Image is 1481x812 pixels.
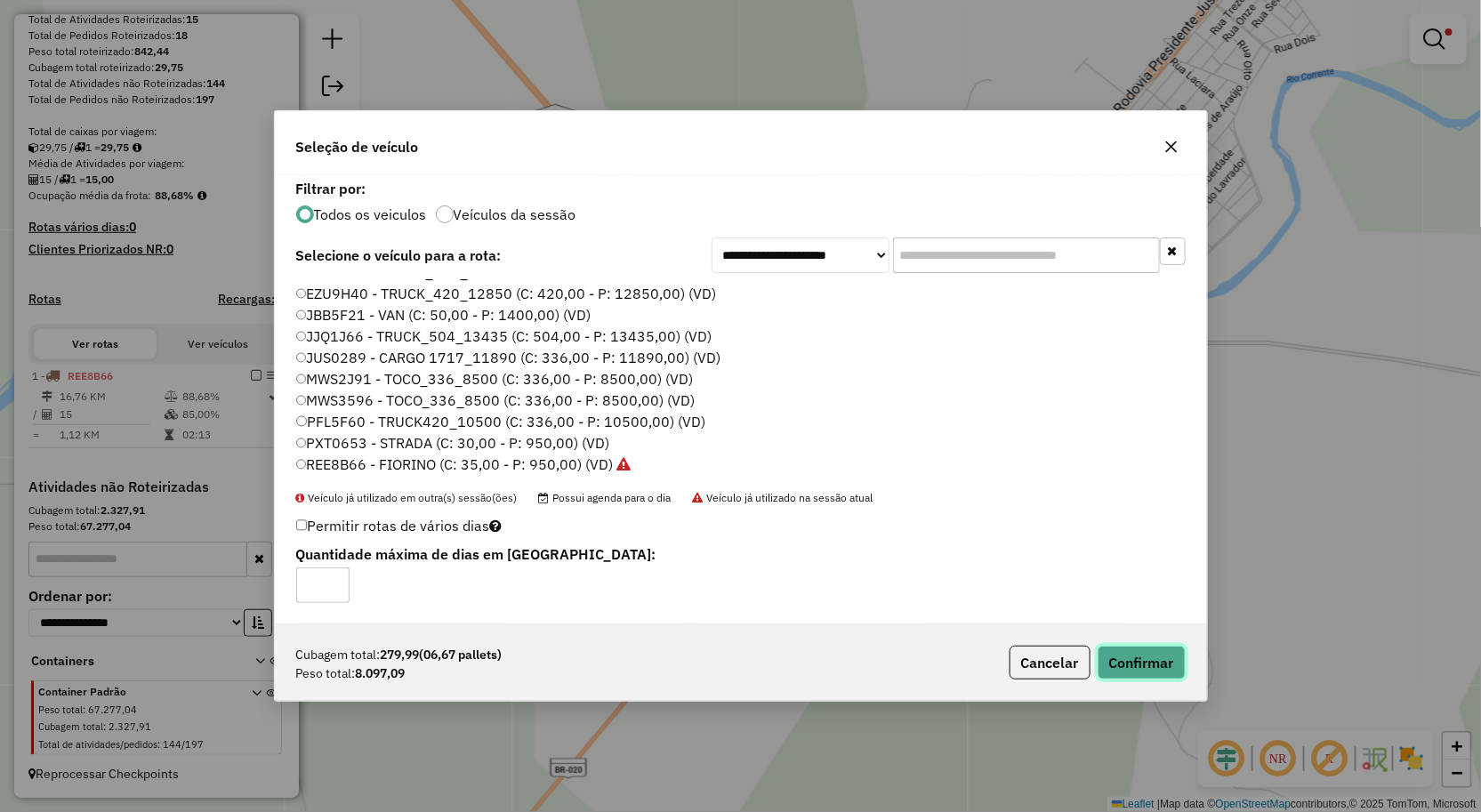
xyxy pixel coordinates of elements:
[296,543,882,565] label: Quantidade máxima de dias em [GEOGRAPHIC_DATA]:
[693,491,873,504] span: Veículo já utilizado na sessão atual
[296,288,307,299] input: EZU9H40 - TRUCK_420_12850 (C: 420,00 - P: 12850,00) (VD)
[296,304,592,326] label: JBB5F21 - VAN (C: 50,00 - P: 1400,00) (VD)
[1098,646,1186,679] button: Confirmar
[539,491,672,504] span: Possui agenda para o dia
[296,395,307,406] input: MWS3596 - TOCO_336_8500 (C: 336,00 - P: 8500,00) (VD)
[296,454,632,475] label: REE8B66 - FIORINO (C: 35,00 - P: 950,00) (VD)
[296,331,307,342] input: JJQ1J66 - TRUCK_504_13435 (C: 504,00 - P: 13435,00) (VD)
[420,647,503,663] span: (06,67 pallets)
[296,283,717,304] label: EZU9H40 - TRUCK_420_12850 (C: 420,00 - P: 12850,00) (VD)
[454,207,576,221] label: Veículos da sessão
[296,411,706,432] label: PFL5F60 - TRUCK420_10500 (C: 336,00 - P: 10500,00) (VD)
[296,432,610,454] label: PXT0653 - STRADA (C: 30,00 - P: 950,00) (VD)
[296,326,712,347] label: JJQ1J66 - TRUCK_504_13435 (C: 504,00 - P: 13435,00) (VD)
[296,519,308,531] input: Permitir rotas de vários dias
[296,459,307,470] input: REE8B66 - FIORINO (C: 35,00 - P: 950,00) (VD)
[381,646,503,664] strong: 279,99
[296,374,307,384] input: MWS2J91 - TOCO_336_8500 (C: 336,00 - P: 8500,00) (VD)
[296,509,503,543] label: Permitir rotas de vários dias
[296,136,419,157] span: Seleção de veículo
[296,246,502,264] strong: Selecione o veículo para a rota:
[296,646,381,664] span: Cubagem total:
[296,390,696,411] label: MWS3596 - TOCO_336_8500 (C: 336,00 - P: 8500,00) (VD)
[296,438,307,448] input: PXT0653 - STRADA (C: 30,00 - P: 950,00) (VD)
[296,352,307,363] input: JUS0289 - CARGO 1717_11890 (C: 336,00 - P: 11890,00) (VD)
[489,519,502,533] i: Selecione pelo menos um veículo
[356,664,406,683] strong: 8.097,09
[1010,646,1091,679] button: Cancelar
[296,347,721,368] label: JUS0289 - CARGO 1717_11890 (C: 336,00 - P: 11890,00) (VD)
[296,415,308,427] input: PFL5F60 - TRUCK420_10500 (C: 336,00 - P: 10500,00) (VD)
[314,207,427,221] label: Todos os veiculos
[296,310,307,320] input: JBB5F21 - VAN (C: 50,00 - P: 1400,00) (VD)
[296,368,694,390] label: MWS2J91 - TOCO_336_8500 (C: 336,00 - P: 8500,00) (VD)
[296,178,1186,199] label: Filtrar por:
[296,664,356,683] span: Peso total:
[296,491,518,504] span: Veículo já utilizado em outra(s) sessão(ões)
[616,457,631,471] i: Veículo já utilizado na sessão atual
